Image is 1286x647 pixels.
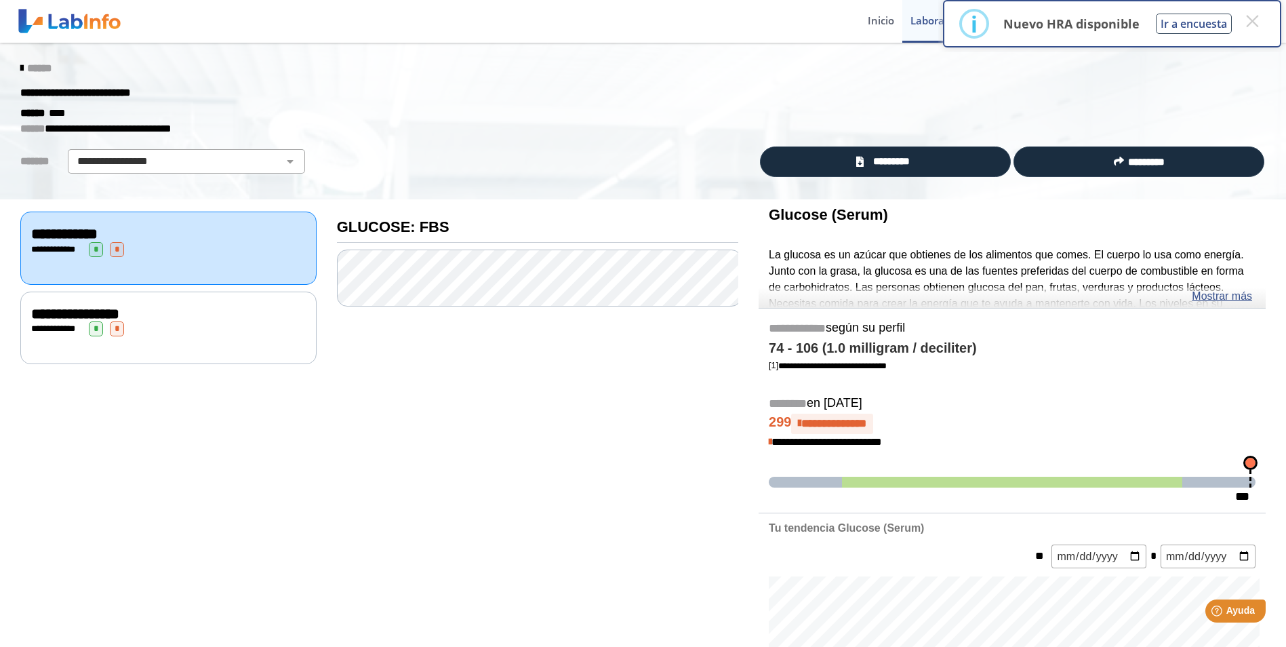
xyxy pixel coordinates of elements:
[1051,545,1146,568] input: mm/dd/yyyy
[1161,545,1255,568] input: mm/dd/yyyy
[1165,594,1271,632] iframe: Help widget launcher
[1240,9,1264,33] button: Close this dialog
[337,218,449,235] b: GLUCOSE: FBS
[769,396,1255,412] h5: en [DATE]
[1156,14,1232,34] button: Ir a encuesta
[769,340,1255,357] h4: 74 - 106 (1.0 milligram / deciliter)
[769,360,887,370] a: [1]
[769,321,1255,336] h5: según su perfil
[769,522,924,534] b: Tu tendencia Glucose (Serum)
[769,414,1255,434] h4: 299
[971,12,978,36] div: i
[769,206,888,223] b: Glucose (Serum)
[1003,16,1140,32] p: Nuevo HRA disponible
[769,247,1255,345] p: La glucosa es un azúcar que obtienes de los alimentos que comes. El cuerpo lo usa como energía. J...
[1192,288,1252,305] a: Mostrar más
